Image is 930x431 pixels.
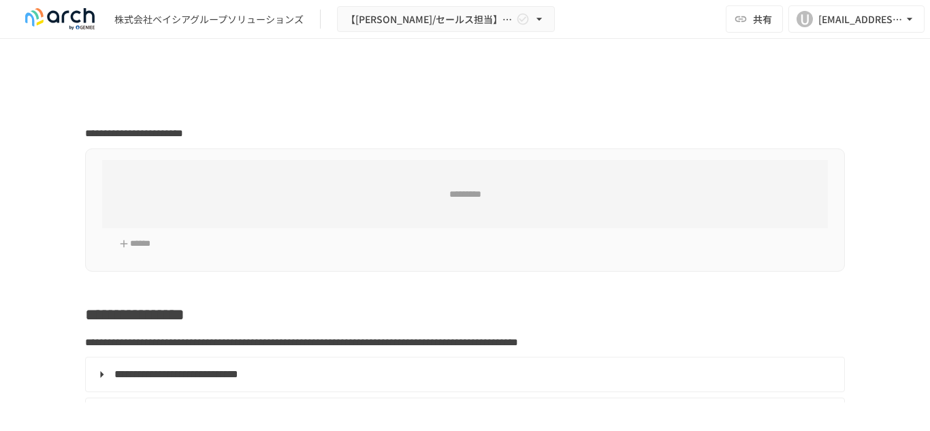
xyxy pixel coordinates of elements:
div: [EMAIL_ADDRESS][DOMAIN_NAME] [818,11,903,28]
span: 共有 [753,12,772,27]
div: 株式会社ベイシアグループソリューションズ [114,12,304,27]
button: 共有 [726,5,783,33]
span: 【[PERSON_NAME]/セールス担当】株式会社ベイシアグループソリューションズ様_導入支援サポート [346,11,513,28]
button: U[EMAIL_ADDRESS][DOMAIN_NAME] [788,5,925,33]
div: U [797,11,813,27]
img: logo-default@2x-9cf2c760.svg [16,8,103,30]
button: 【[PERSON_NAME]/セールス担当】株式会社ベイシアグループソリューションズ様_導入支援サポート [337,6,555,33]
